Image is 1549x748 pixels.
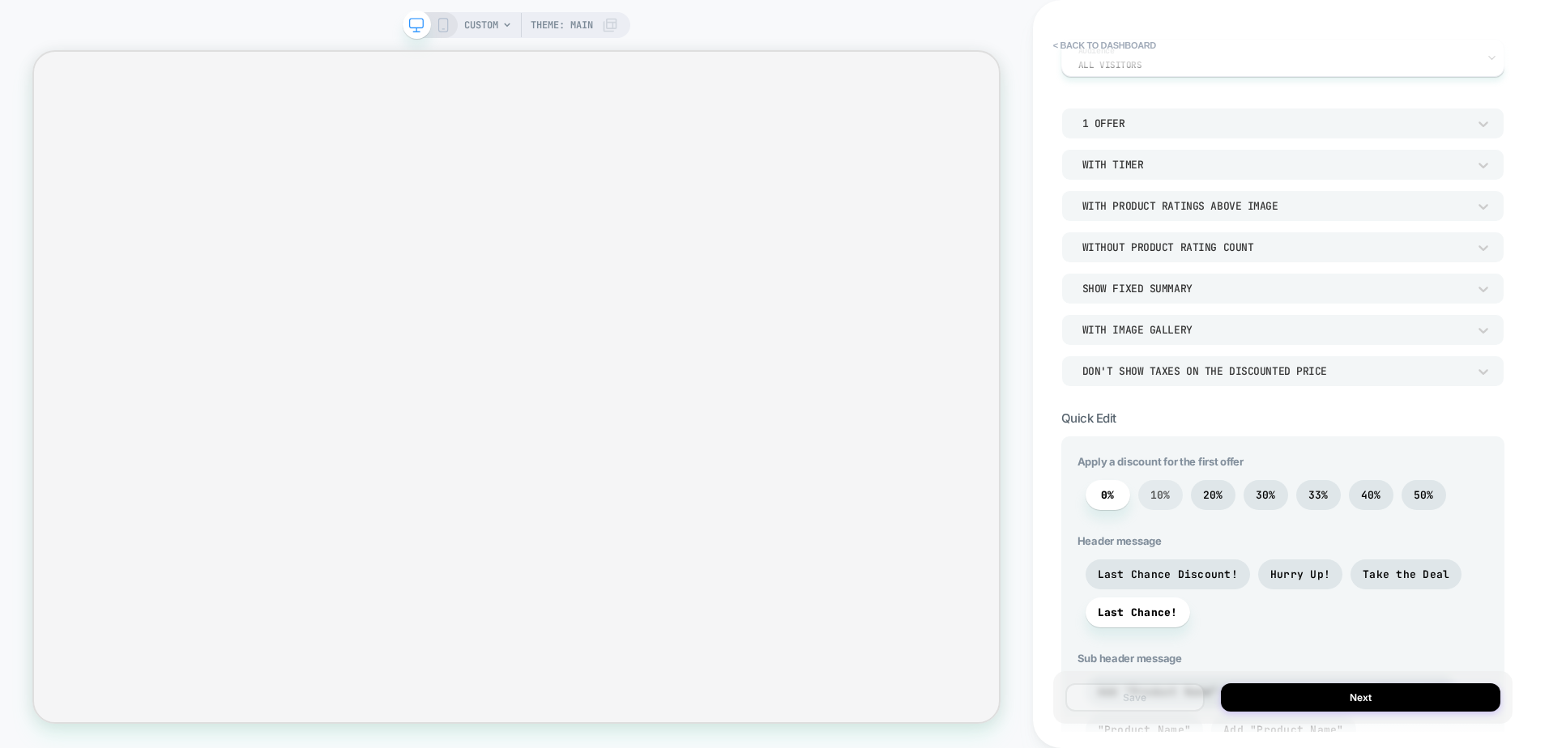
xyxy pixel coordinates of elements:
span: Sub header message [1077,652,1488,665]
div: Don't show taxes on the discounted price [1082,364,1467,378]
span: 30% [1256,488,1276,502]
div: With Image Gallery [1082,323,1467,337]
div: With Product Ratings Above Image [1082,199,1467,213]
div: Without Product Rating Count [1082,240,1467,254]
span: Last Chance Discount! [1098,567,1238,581]
span: 20% [1203,488,1223,502]
span: 33% [1308,488,1329,502]
span: 0% [1101,488,1115,502]
span: Apply a discount for the first offer [1077,455,1488,468]
button: Save [1065,683,1205,712]
span: 10% [1150,488,1171,502]
span: Hurry Up! [1270,567,1330,581]
span: Theme: MAIN [531,12,593,38]
span: Quick Edit [1061,410,1116,426]
button: < back to dashboard [1045,32,1164,58]
div: 1 Offer [1082,117,1467,130]
span: 50% [1414,488,1434,502]
span: 40% [1361,488,1381,502]
span: CUSTOM [464,12,498,38]
button: Next [1221,683,1500,712]
span: Last Chance! [1098,606,1178,619]
div: With Timer [1082,158,1467,172]
div: Show Fixed Summary [1082,282,1467,295]
span: Header message [1077,534,1488,547]
span: All Visitors [1078,59,1142,70]
span: Take the Deal [1363,567,1449,581]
